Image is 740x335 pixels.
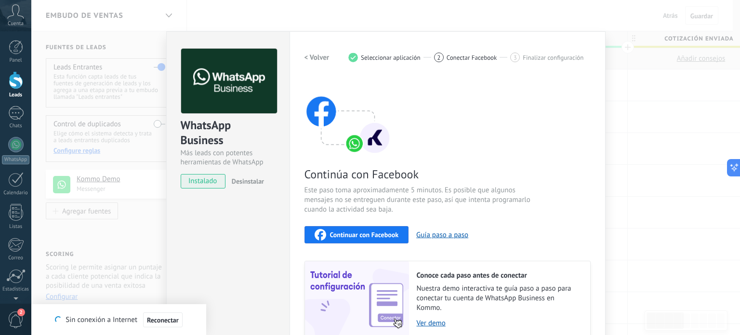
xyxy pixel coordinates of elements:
[147,317,179,323] span: Reconectar
[417,271,581,280] h2: Conoce cada paso antes de conectar
[181,49,277,114] img: logo_main.png
[55,312,182,328] div: Sin conexión a Internet
[2,155,29,164] div: WhatsApp
[514,54,517,62] span: 3
[2,286,30,293] div: Estadísticas
[181,148,276,167] div: Más leads con potentes herramientas de WhatsApp
[2,57,30,64] div: Panel
[304,226,409,243] button: Continuar con Facebook
[523,54,583,61] span: Finalizar configuración
[2,255,30,261] div: Correo
[143,312,183,328] button: Reconectar
[417,319,581,328] a: Ver demo
[181,118,276,148] div: WhatsApp Business
[304,167,534,182] span: Continúa con Facebook
[8,21,24,27] span: Cuenta
[304,186,534,214] span: Este paso toma aproximadamente 5 minutos. Es posible que algunos mensajes no se entreguen durante...
[330,231,399,238] span: Continuar con Facebook
[228,174,264,188] button: Desinstalar
[2,190,30,196] div: Calendario
[2,123,30,129] div: Chats
[416,230,468,240] button: Guía paso a paso
[361,54,421,61] span: Seleccionar aplicación
[181,174,225,188] span: instalado
[304,78,391,155] img: connect with facebook
[232,177,264,186] span: Desinstalar
[2,92,30,98] div: Leads
[447,54,497,61] span: Conectar Facebook
[17,308,25,316] span: 2
[304,53,330,62] h2: < Volver
[437,54,440,62] span: 2
[2,224,30,230] div: Listas
[417,284,581,313] span: Nuestra demo interactiva te guía paso a paso para conectar tu cuenta de WhatsApp Business en Kommo.
[304,49,330,66] button: < Volver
